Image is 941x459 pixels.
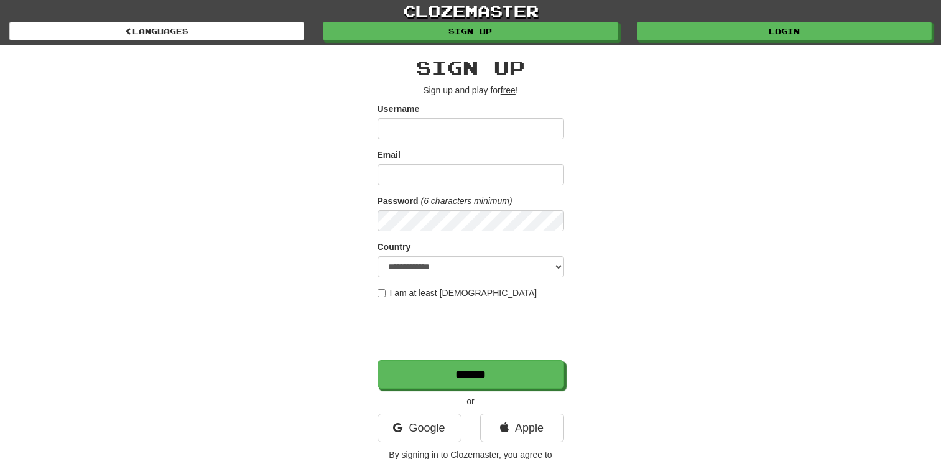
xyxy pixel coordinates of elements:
[637,22,932,40] a: Login
[480,414,564,442] a: Apple
[378,84,564,96] p: Sign up and play for !
[378,195,419,207] label: Password
[378,103,420,115] label: Username
[378,287,537,299] label: I am at least [DEMOGRAPHIC_DATA]
[421,196,512,206] em: (6 characters minimum)
[323,22,618,40] a: Sign up
[378,305,567,354] iframe: reCAPTCHA
[378,57,564,78] h2: Sign up
[378,414,461,442] a: Google
[378,149,401,161] label: Email
[378,395,564,407] p: or
[378,241,411,253] label: Country
[378,289,386,297] input: I am at least [DEMOGRAPHIC_DATA]
[9,22,304,40] a: Languages
[501,85,516,95] u: free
